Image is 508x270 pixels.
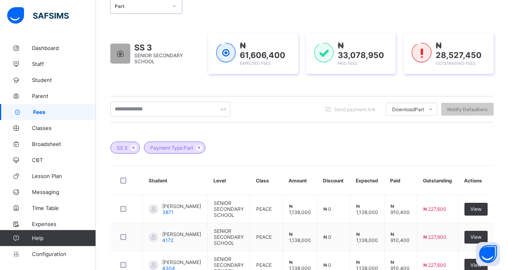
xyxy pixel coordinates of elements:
span: Dashboard [32,45,96,51]
span: 4172 [162,237,173,243]
span: ₦ 0 [323,234,331,240]
span: CBT [32,157,96,163]
span: Broadsheet [32,141,96,147]
th: Discount [317,166,350,195]
span: [PERSON_NAME] [162,231,201,237]
span: Fees [33,109,96,115]
span: PEACE [256,262,272,268]
img: expected-1.03dd87d44185fb6c27cc9b2570c10499.svg [216,43,236,63]
span: ₦ 910,400 [390,203,410,215]
span: Expected Fees [240,61,271,66]
span: Parent [32,93,96,99]
span: Help [32,235,96,241]
span: View [470,206,482,212]
span: ₦ 28,527,450 [436,41,482,60]
th: Student [143,166,208,195]
span: ₦ 227,600 [423,262,446,268]
img: outstanding-1.146d663e52f09953f639664a84e30106.svg [412,43,431,63]
span: ₦ 1,138,000 [356,231,378,243]
th: Amount [283,166,317,195]
span: ₦ 227,600 [423,234,446,240]
img: safsims [7,7,69,24]
span: PEACE [256,234,272,240]
img: paid-1.3eb1404cbcb1d3b736510a26bbfa3ccb.svg [314,43,334,63]
span: SS 3 [117,145,127,151]
span: Messaging [32,189,96,195]
th: Level [207,166,250,195]
th: Paid [384,166,417,195]
span: Download Part [392,106,424,112]
span: SENIOR SECONDARY SCHOOL [134,52,183,64]
span: ₦ 33,078,950 [338,41,384,60]
button: Open asap [476,242,500,266]
span: Lesson Plan [32,173,96,179]
div: Part [115,3,167,9]
span: Expenses [32,221,96,227]
span: Staff [32,61,96,67]
span: ₦ 0 [323,206,331,212]
th: Expected [350,166,384,195]
span: Classes [32,125,96,131]
th: Outstanding [417,166,458,195]
span: Student [32,77,96,83]
span: PEACE [256,206,272,212]
span: Payment Type: Part [150,145,193,151]
span: ₦ 1,138,000 [356,203,378,215]
th: Class [250,166,283,195]
th: Actions [458,166,494,195]
span: Notify Defaulters [447,106,488,112]
span: Time Table [32,205,96,211]
span: SENIOR SECONDARY SCHOOL [214,228,244,246]
span: ₦ 910,400 [390,231,410,243]
span: Paid Fees [338,61,357,66]
span: ₦ 1,138,000 [289,231,311,243]
span: Outstanding Fees [436,61,475,66]
span: ₦ 0 [323,262,331,268]
span: Send payment link [334,106,376,112]
span: ₦ 227,600 [423,206,446,212]
span: 3871 [162,209,173,215]
span: Configuration [32,251,96,257]
span: SS 3 [134,43,200,52]
span: SENIOR SECONDARY SCHOOL [214,200,244,218]
span: [PERSON_NAME] [162,259,201,265]
span: View [470,234,482,240]
span: ₦ 61,606,400 [240,41,285,60]
span: View [470,262,482,268]
span: ₦ 1,138,000 [289,203,311,215]
span: [PERSON_NAME] [162,203,201,209]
